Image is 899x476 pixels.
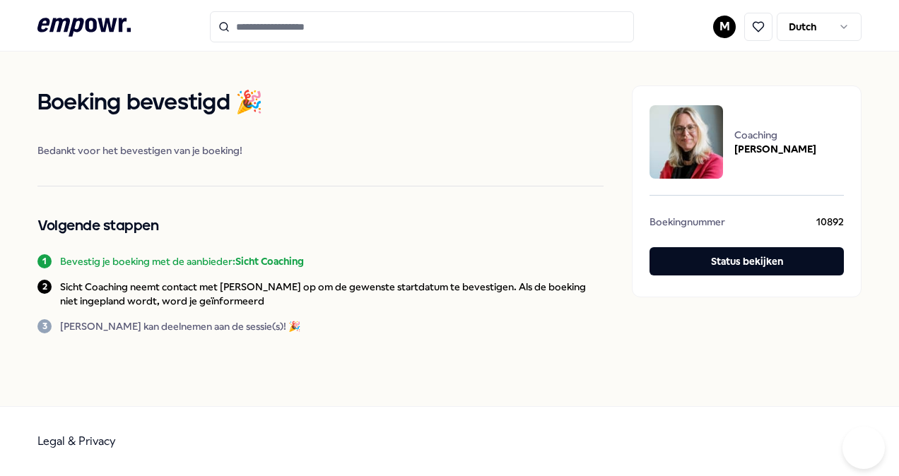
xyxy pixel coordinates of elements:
[650,215,725,233] span: Boekingnummer
[842,427,885,469] iframe: Help Scout Beacon - Open
[816,215,844,233] span: 10892
[235,256,304,267] b: Sicht Coaching
[37,434,116,448] a: Legal & Privacy
[37,254,52,268] div: 1
[60,319,300,333] p: [PERSON_NAME] kan deelnemen aan de sessie(s)! 🎉
[650,247,844,280] a: Status bekijken
[60,280,604,308] p: Sicht Coaching neemt contact met [PERSON_NAME] op om de gewenste startdatum te bevestigen. Als de...
[60,254,304,268] p: Bevestig je boeking met de aanbieder:
[37,85,604,121] h1: Boeking bevestigd 🎉
[37,319,52,333] div: 3
[650,105,723,179] img: package image
[210,11,634,42] input: Search for products, categories or subcategories
[734,128,816,142] span: Coaching
[713,16,736,38] button: M
[37,280,52,294] div: 2
[37,143,604,157] span: Bedankt voor het bevestigen van je boeking!
[650,247,844,275] button: Status bekijken
[734,142,816,156] span: [PERSON_NAME]
[37,215,604,237] h2: Volgende stappen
